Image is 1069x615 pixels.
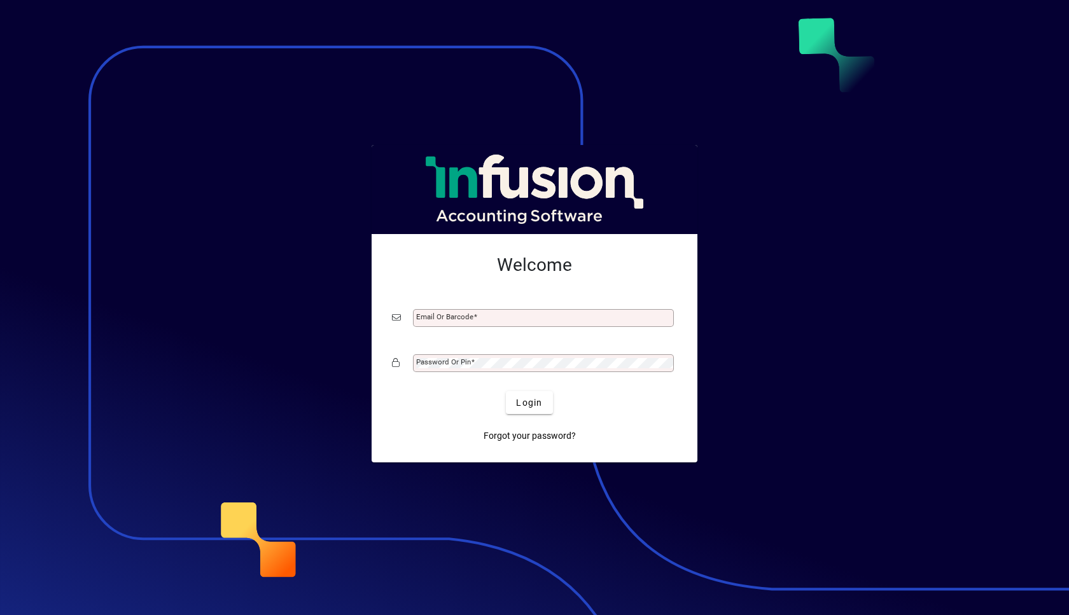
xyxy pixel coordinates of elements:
a: Forgot your password? [479,424,581,447]
button: Login [506,391,552,414]
mat-label: Password or Pin [416,357,471,366]
span: Login [516,396,542,410]
h2: Welcome [392,254,677,276]
mat-label: Email or Barcode [416,312,473,321]
span: Forgot your password? [484,429,576,443]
